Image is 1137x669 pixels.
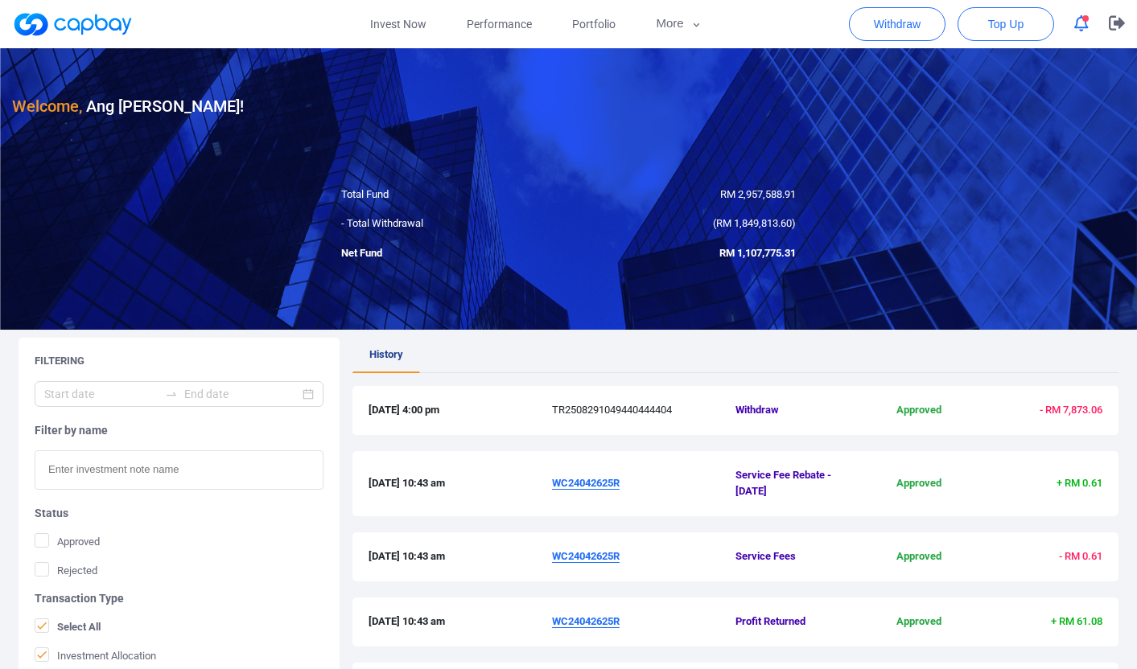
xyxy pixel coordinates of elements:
[552,402,735,419] span: TR2508291049440444404
[735,467,858,501] span: Service Fee Rebate - [DATE]
[735,402,858,419] span: Withdraw
[369,348,403,360] span: History
[329,215,569,232] div: - Total Withdrawal
[719,247,796,259] span: RM 1,107,775.31
[735,548,858,565] span: Service Fees
[858,614,980,630] span: Approved
[569,215,809,232] div: ( )
[12,93,244,119] h3: Ang [PERSON_NAME] !
[369,548,552,565] span: [DATE] 10:43 am
[329,187,569,203] div: Total Fund
[988,16,1024,32] span: Top Up
[35,618,101,634] span: Select All
[1051,615,1102,627] span: + RM 61.08
[716,217,792,229] span: RM 1,849,813.60
[35,506,323,520] h5: Status
[735,614,858,630] span: Profit Returned
[849,7,945,41] button: Withdraw
[35,423,323,437] h5: Filter by name
[35,450,323,490] input: Enter investment note name
[165,388,178,400] span: to
[1059,550,1102,562] span: - RM 0.61
[552,550,620,562] u: WC24042625R
[858,402,980,419] span: Approved
[858,548,980,565] span: Approved
[12,96,82,116] span: Welcome,
[35,647,156,663] span: Investment Allocation
[552,615,620,627] u: WC24042625R
[35,562,97,578] span: Rejected
[958,7,1054,41] button: Top Up
[369,402,552,419] span: [DATE] 4:00 pm
[552,477,620,489] u: WC24042625R
[369,614,552,630] span: [DATE] 10:43 am
[1057,477,1102,489] span: + RM 0.61
[184,385,299,403] input: End date
[572,15,616,33] span: Portfolio
[329,245,569,262] div: Net Fund
[35,354,84,368] h5: Filtering
[858,475,980,492] span: Approved
[467,15,532,33] span: Performance
[720,188,796,200] span: RM 2,957,588.91
[35,533,100,549] span: Approved
[44,385,159,403] input: Start date
[165,388,178,400] span: swap-right
[35,591,323,605] h5: Transaction Type
[1040,404,1102,416] span: - RM 7,873.06
[369,475,552,492] span: [DATE] 10:43 am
